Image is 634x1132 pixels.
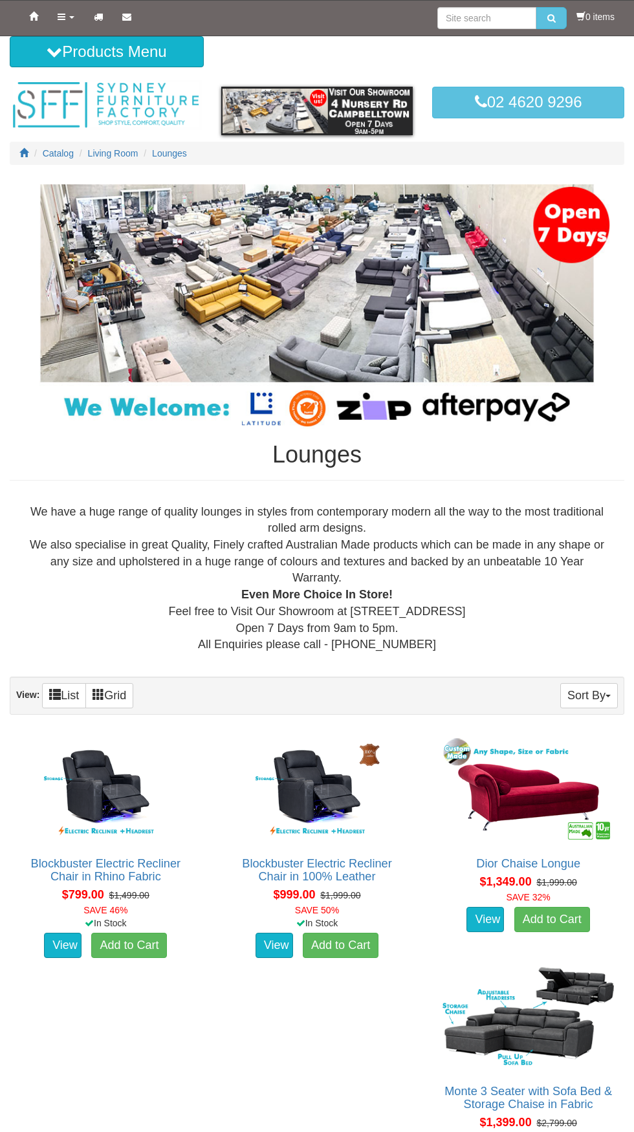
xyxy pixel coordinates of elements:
input: Site search [437,7,536,29]
del: $1,499.00 [109,890,149,900]
button: Products Menu [10,36,204,67]
a: 02 4620 9296 [432,87,624,118]
img: Dior Chaise Longue [439,735,617,844]
a: List [42,683,86,708]
a: Lounges [152,148,187,158]
a: Add to Cart [303,933,378,959]
del: $1,999.00 [536,877,576,887]
span: $1,399.00 [480,1116,532,1129]
a: Monte 3 Seater with Sofa Bed & Storage Chaise in Fabric [444,1085,612,1111]
img: Monte 3 Seater with Sofa Bed & Storage Chaise in Fabric [439,963,617,1072]
font: SAVE 46% [83,905,127,915]
a: Living Room [88,148,138,158]
a: Catalog [43,148,74,158]
img: showroom.gif [221,87,413,135]
strong: View: [16,690,39,700]
a: View [44,933,82,959]
a: Add to Cart [514,907,590,933]
img: Sydney Furniture Factory [10,80,202,130]
b: Even More Choice In Store! [241,588,393,601]
img: Lounges [10,184,624,429]
span: $999.00 [273,888,315,901]
div: In Stock [219,917,416,930]
img: Blockbuster Electric Recliner Chair in Rhino Fabric [17,735,195,844]
font: SAVE 32% [507,892,551,902]
div: We have a huge range of quality lounges in styles from contemporary modern all the way to the mos... [20,504,614,653]
a: Blockbuster Electric Recliner Chair in 100% Leather [242,857,391,883]
a: Grid [85,683,133,708]
span: $799.00 [62,888,104,901]
h1: Lounges [10,442,624,468]
a: View [256,933,293,959]
li: 0 items [576,10,615,23]
font: SAVE 50% [295,905,339,915]
span: $1,349.00 [480,875,532,888]
del: $2,799.00 [536,1118,576,1128]
a: Blockbuster Electric Recliner Chair in Rhino Fabric [31,857,180,883]
button: Sort By [560,683,618,708]
img: Blockbuster Electric Recliner Chair in 100% Leather [228,735,406,844]
div: In Stock [7,917,204,930]
a: Add to Cart [91,933,167,959]
a: Dior Chaise Longue [476,857,580,870]
del: $1,999.00 [320,890,360,900]
a: View [466,907,504,933]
